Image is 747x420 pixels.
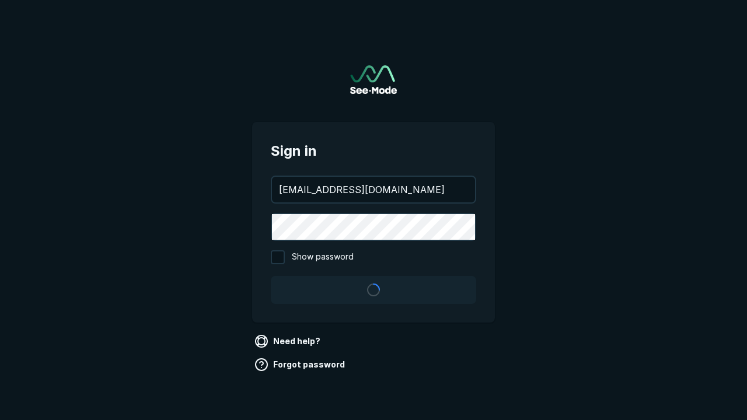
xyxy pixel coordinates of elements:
a: Go to sign in [350,65,397,94]
img: See-Mode Logo [350,65,397,94]
input: your@email.com [272,177,475,202]
span: Show password [292,250,354,264]
a: Forgot password [252,355,350,374]
a: Need help? [252,332,325,351]
span: Sign in [271,141,476,162]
